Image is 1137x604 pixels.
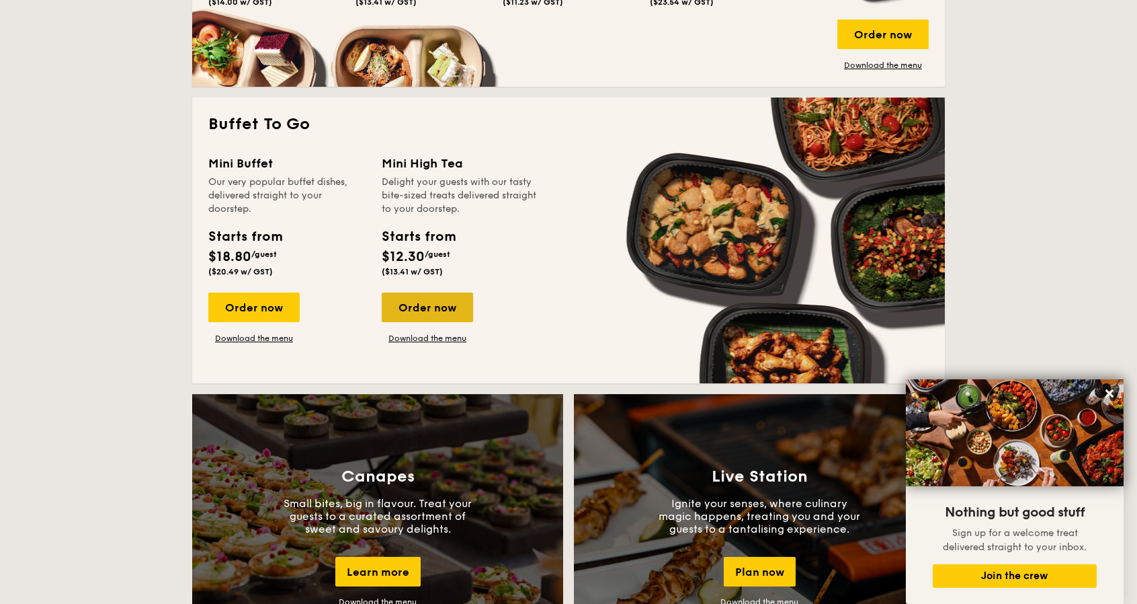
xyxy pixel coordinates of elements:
div: Learn more [335,557,421,587]
span: Sign up for a welcome treat delivered straight to your inbox. [943,527,1087,553]
a: Download the menu [382,333,473,344]
div: Delight your guests with our tasty bite-sized treats delivered straight to your doorstep. [382,176,539,216]
button: Join the crew [933,564,1097,588]
div: Order now [208,293,300,322]
div: Order now [837,20,929,49]
span: $18.80 [208,249,251,265]
div: Plan now [724,557,796,587]
p: Ignite your senses, where culinary magic happens, treating you and your guests to a tantalising e... [659,497,860,535]
img: DSC07876-Edit02-Large.jpeg [906,379,1124,486]
div: Starts from [382,227,455,247]
div: Mini Buffet [208,154,366,173]
span: $12.30 [382,249,425,265]
span: /guest [251,250,277,259]
span: ($13.41 w/ GST) [382,267,443,276]
span: Nothing but good stuff [945,504,1085,521]
h3: Live Station [712,467,808,486]
div: Mini High Tea [382,154,539,173]
h2: Buffet To Go [208,114,929,135]
p: Small bites, big in flavour. Treat your guests to a curated assortment of sweet and savoury delig... [277,497,478,535]
h3: Canapes [341,467,415,486]
a: Download the menu [208,333,300,344]
div: Starts from [208,227,282,247]
button: Close [1099,383,1120,404]
span: /guest [425,250,450,259]
span: ($20.49 w/ GST) [208,267,273,276]
div: Order now [382,293,473,322]
a: Download the menu [837,60,929,71]
div: Our very popular buffet dishes, delivered straight to your doorstep. [208,176,366,216]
